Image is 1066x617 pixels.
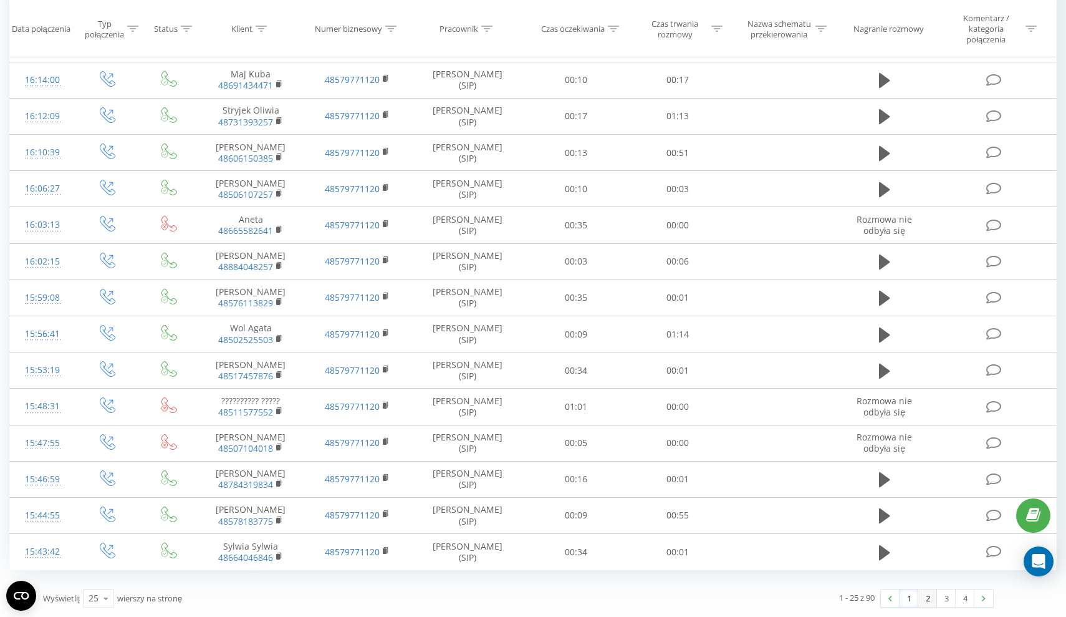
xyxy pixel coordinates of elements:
a: 48606150385 [218,152,273,164]
td: [PERSON_NAME] (SIP) [410,171,525,207]
td: 00:17 [525,98,627,134]
td: [PERSON_NAME] (SIP) [410,425,525,461]
td: [PERSON_NAME] [198,461,304,497]
td: 00:01 [627,534,729,570]
td: [PERSON_NAME] (SIP) [410,135,525,171]
td: 01:14 [627,316,729,352]
a: 48579771120 [325,328,380,340]
a: 48579771120 [325,183,380,195]
div: Data połączenia [12,24,70,34]
a: 48579771120 [325,509,380,521]
a: 4 [956,590,974,607]
button: Open CMP widget [6,581,36,611]
div: Klient [231,24,252,34]
a: 48784319834 [218,479,273,490]
div: 15:43:42 [22,540,62,564]
div: 1 - 25 z 90 [839,591,875,604]
div: 25 [89,592,98,605]
td: 00:00 [627,425,729,461]
div: 15:47:55 [22,431,62,455]
td: [PERSON_NAME] (SIP) [410,62,525,98]
td: 00:03 [525,243,627,279]
div: 16:10:39 [22,140,62,165]
div: 16:12:09 [22,104,62,129]
td: 00:10 [525,62,627,98]
div: Numer biznesowy [315,24,382,34]
td: [PERSON_NAME] [198,279,304,316]
div: Czas trwania rozmowy [641,18,708,39]
a: 48502525503 [218,334,273,346]
div: 15:53:19 [22,358,62,382]
td: 00:05 [525,425,627,461]
div: Pracownik [439,24,478,34]
td: 00:35 [525,207,627,243]
span: Rozmowa nie odbyła się [857,213,912,236]
td: 00:34 [525,352,627,389]
div: 16:14:00 [22,68,62,92]
a: 48579771120 [325,364,380,376]
td: [PERSON_NAME] (SIP) [410,389,525,425]
td: [PERSON_NAME] (SIP) [410,497,525,533]
td: 00:13 [525,135,627,171]
a: 48665582641 [218,225,273,236]
a: 48884048257 [218,261,273,273]
a: 48691434471 [218,79,273,91]
div: Open Intercom Messenger [1024,547,1054,576]
div: 16:06:27 [22,177,62,201]
div: Komentarz / kategoria połączenia [949,13,1022,45]
td: 00:00 [627,389,729,425]
div: 15:46:59 [22,467,62,492]
td: [PERSON_NAME] (SIP) [410,461,525,497]
td: 00:09 [525,316,627,352]
td: 00:00 [627,207,729,243]
td: 00:51 [627,135,729,171]
td: 00:03 [627,171,729,207]
td: Aneta [198,207,304,243]
td: 00:35 [525,279,627,316]
div: Nazwa schematu przekierowania [746,18,812,39]
td: [PERSON_NAME] [198,497,304,533]
td: [PERSON_NAME] [198,425,304,461]
td: Sylwia Sylwia [198,534,304,570]
a: 48579771120 [325,291,380,303]
td: Maj Kuba [198,62,304,98]
div: 15:44:55 [22,503,62,528]
td: ?????????? ????? [198,389,304,425]
a: 48579771120 [325,437,380,449]
td: [PERSON_NAME] [198,352,304,389]
a: 2 [918,590,937,607]
td: 00:10 [525,171,627,207]
a: 48579771120 [325,219,380,231]
a: 48506107257 [218,188,273,200]
div: Typ połączenia [85,18,124,39]
a: 48517457876 [218,370,273,382]
td: [PERSON_NAME] [198,171,304,207]
a: 48511577552 [218,406,273,418]
a: 48579771120 [325,147,380,158]
td: [PERSON_NAME] (SIP) [410,316,525,352]
a: 48579771120 [325,473,380,485]
td: 00:34 [525,534,627,570]
td: 00:09 [525,497,627,533]
td: [PERSON_NAME] [198,243,304,279]
td: 00:01 [627,352,729,389]
a: 48731393257 [218,116,273,128]
td: 00:16 [525,461,627,497]
span: Rozmowa nie odbyła się [857,395,912,418]
div: 15:56:41 [22,322,62,346]
a: 48579771120 [325,110,380,122]
td: [PERSON_NAME] (SIP) [410,352,525,389]
div: Status [154,24,178,34]
a: 48579771120 [325,255,380,267]
td: 01:01 [525,389,627,425]
a: 48579771120 [325,401,380,412]
a: 48664046846 [218,551,273,563]
div: 15:48:31 [22,394,62,419]
a: 1 [900,590,918,607]
td: 00:01 [627,279,729,316]
div: Nagranie rozmowy [853,24,924,34]
td: [PERSON_NAME] (SIP) [410,98,525,134]
div: 16:03:13 [22,213,62,237]
td: 00:06 [627,243,729,279]
a: 48507104018 [218,442,273,454]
